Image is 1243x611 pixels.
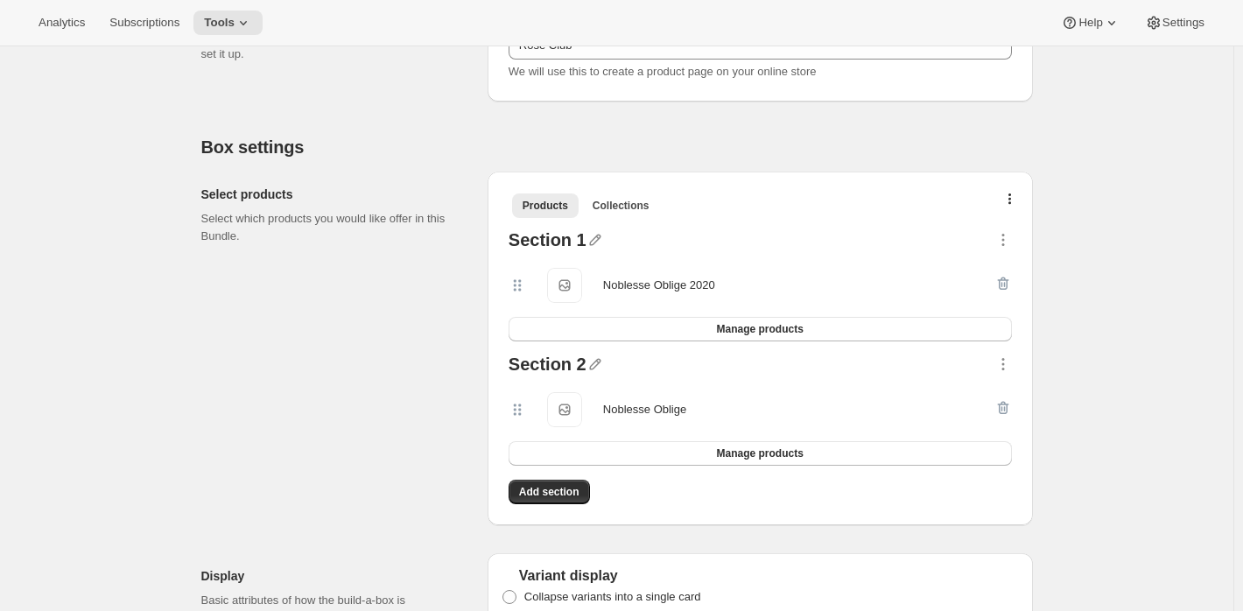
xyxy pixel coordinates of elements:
[603,401,686,418] div: Noblesse Oblige
[509,65,817,78] span: We will use this to create a product page on your online store
[201,567,460,585] h2: Display
[523,199,568,213] span: Products
[201,210,460,245] p: Select which products you would like offer in this Bundle.
[1078,16,1102,30] span: Help
[201,186,460,203] h2: Select products
[509,355,586,378] div: Section 2
[716,446,803,460] span: Manage products
[502,567,1019,585] div: Variant display
[519,485,579,499] span: Add section
[1162,16,1204,30] span: Settings
[593,199,650,213] span: Collections
[1050,11,1130,35] button: Help
[204,16,235,30] span: Tools
[716,322,803,336] span: Manage products
[39,16,85,30] span: Analytics
[509,441,1012,466] button: Manage products
[524,590,701,603] span: Collapse variants into a single card
[1134,11,1215,35] button: Settings
[109,16,179,30] span: Subscriptions
[99,11,190,35] button: Subscriptions
[509,317,1012,341] button: Manage products
[193,11,263,35] button: Tools
[509,480,590,504] button: Add section
[28,11,95,35] button: Analytics
[201,137,1033,158] h2: Box settings
[603,277,715,294] div: Noblesse Oblige 2020
[509,231,586,254] div: Section 1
